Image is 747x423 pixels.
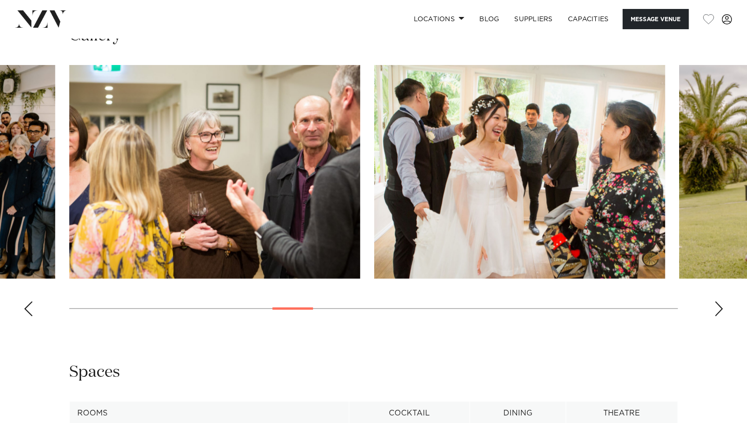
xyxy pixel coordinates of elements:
a: SUPPLIERS [507,9,560,29]
a: BLOG [472,9,507,29]
swiper-slide: 12 / 30 [374,65,665,278]
a: Capacities [560,9,616,29]
swiper-slide: 11 / 30 [69,65,360,278]
img: nzv-logo.png [15,10,66,27]
a: Locations [406,9,472,29]
button: Message Venue [623,9,689,29]
h2: Spaces [69,361,120,382]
